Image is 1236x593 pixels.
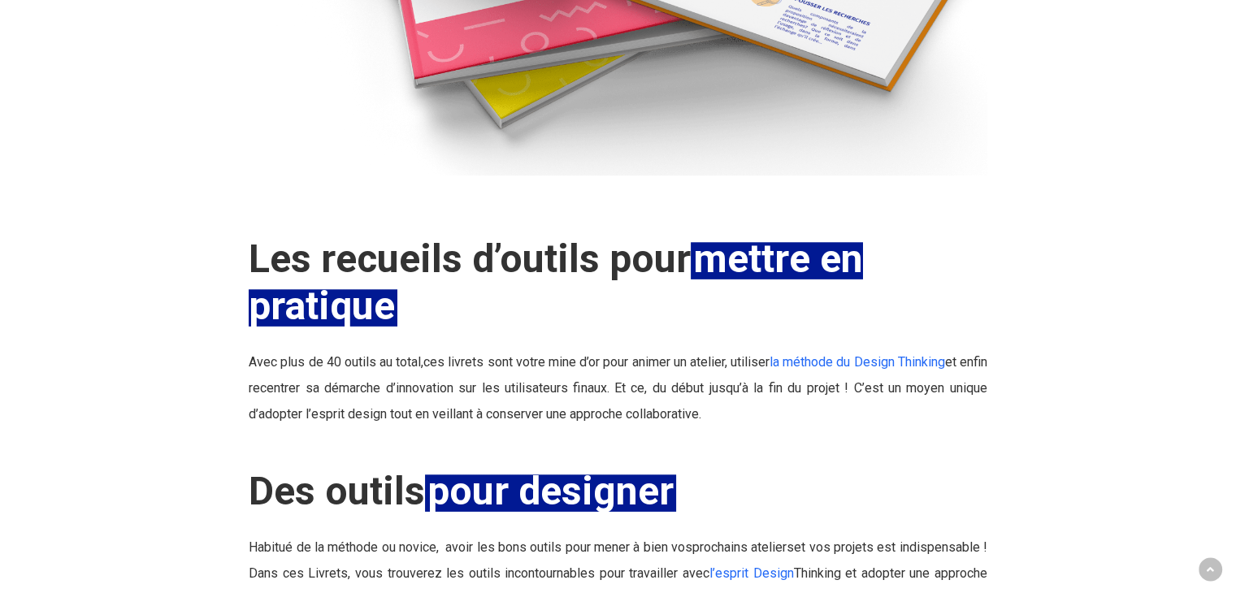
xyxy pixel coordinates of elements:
span: Habitué de la méthode ou novice, avoir les bons outils pour mener à bien vos [249,539,692,555]
strong: Des outils [249,468,676,514]
p: Avec plus de 40 outils au total ces livrets sont votre mine d’or pour animer un atelier, utiliser... [249,349,987,427]
span: , [421,354,423,370]
strong: Les recueils d’outils pour [249,236,863,329]
em: mettre en pratique [249,236,863,329]
a: la méthode du Design Thinking [770,354,945,370]
a: l’esprit Design [709,565,794,581]
em: pour designer [425,468,676,514]
span: prochains ateliers [692,539,794,555]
